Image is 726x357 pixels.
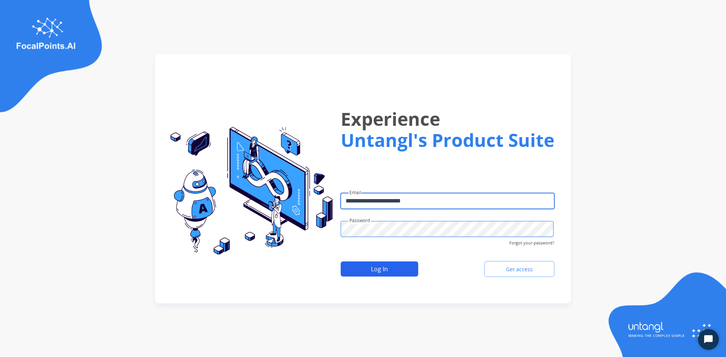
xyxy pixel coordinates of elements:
label: Email [349,189,361,196]
svg: Open Chat [703,334,714,345]
h1: Experience [341,102,554,136]
span: Forgot your password? [509,237,554,246]
button: Start Chat [698,329,719,350]
img: login-img [605,271,726,357]
img: login-img [164,127,333,255]
a: Get access [484,261,554,277]
label: Password [349,217,370,224]
span: Get access [500,266,539,273]
button: Log In [341,261,418,277]
h1: Untangl's Product Suite [341,130,554,151]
